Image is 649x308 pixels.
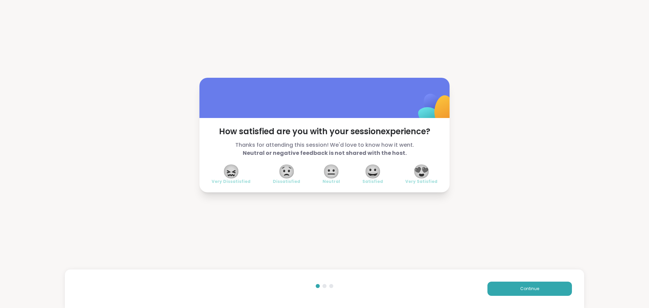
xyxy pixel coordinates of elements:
[212,141,437,157] span: Thanks for attending this session! We'd love to know how it went.
[243,149,407,157] b: Neutral or negative feedback is not shared with the host.
[323,165,340,177] span: 😐
[402,76,470,143] img: ShareWell Logomark
[520,286,539,292] span: Continue
[212,179,250,184] span: Very Dissatisfied
[487,282,572,296] button: Continue
[405,179,437,184] span: Very Satisfied
[322,179,340,184] span: Neutral
[273,179,300,184] span: Dissatisfied
[212,126,437,137] span: How satisfied are you with your session experience?
[278,165,295,177] span: 😟
[413,165,430,177] span: 😍
[362,179,383,184] span: Satisfied
[364,165,381,177] span: 😀
[223,165,240,177] span: 😖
